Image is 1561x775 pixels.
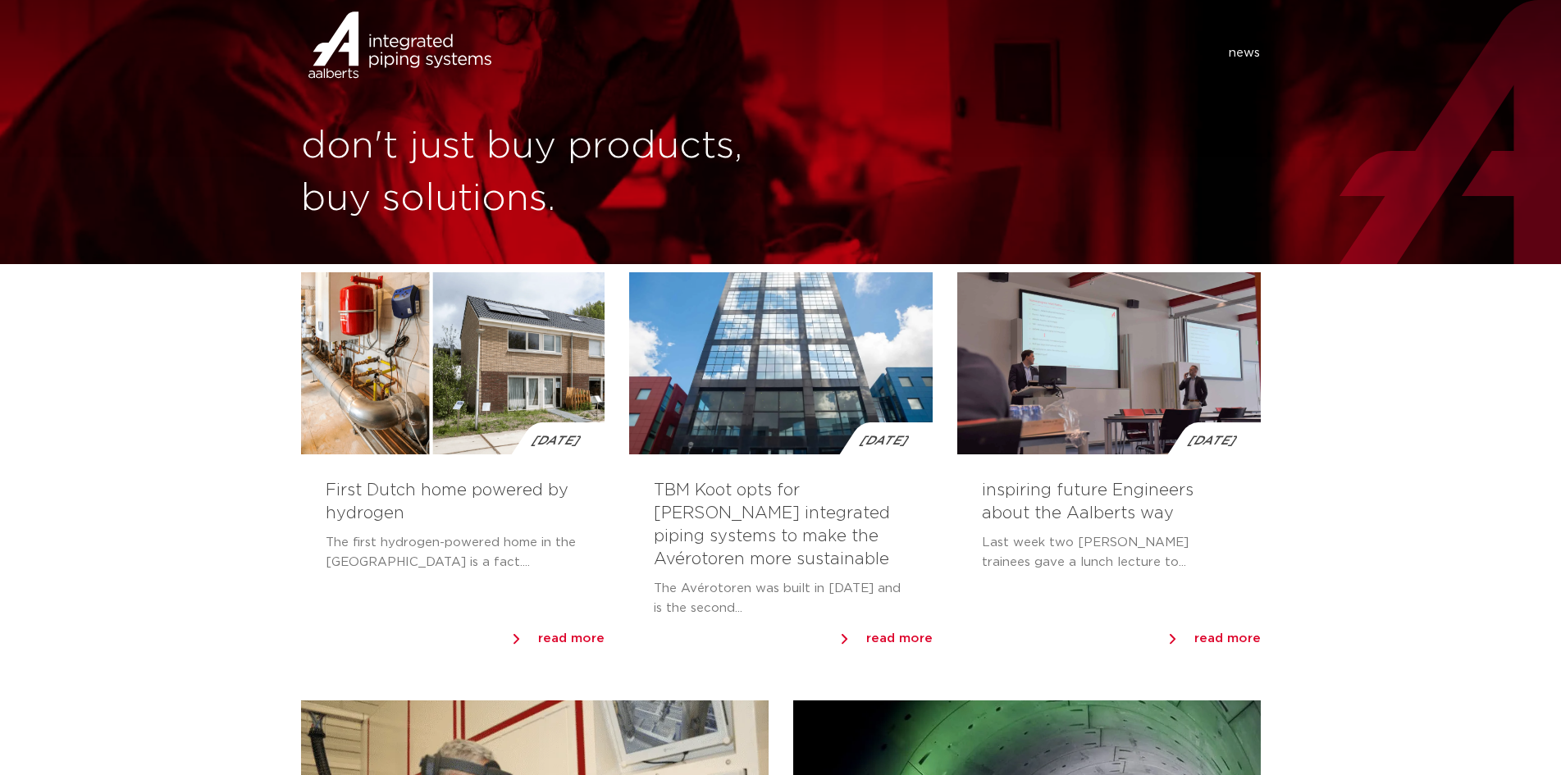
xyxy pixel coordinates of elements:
a: read more [842,627,933,651]
h1: don't just buy products, buy solutions. [301,121,773,226]
div: [DATE] [839,422,933,455]
a: read more [513,627,605,651]
a: TBM Koot opts for [PERSON_NAME] integrated piping systems to make the Avérotoren more sustainable [654,482,890,568]
span: read more [538,632,605,645]
a: news [1229,40,1260,66]
nav: Menu [516,40,1261,66]
p: The Avérotoren was built in [DATE] and is the second... [654,579,908,618]
span: read more [866,632,933,645]
a: read more [1170,627,1261,651]
p: Last week two [PERSON_NAME] trainees gave a lunch lecture to... [982,533,1236,572]
a: First Dutch home powered by hydrogen [326,482,568,522]
div: [DATE] [1167,422,1262,455]
a: inspiring future Engineers about the Aalberts way [982,482,1194,522]
div: [DATE] [511,422,605,455]
p: The first hydrogen-powered home in the [GEOGRAPHIC_DATA] is a fact.... [326,533,580,572]
span: read more [1194,632,1261,645]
